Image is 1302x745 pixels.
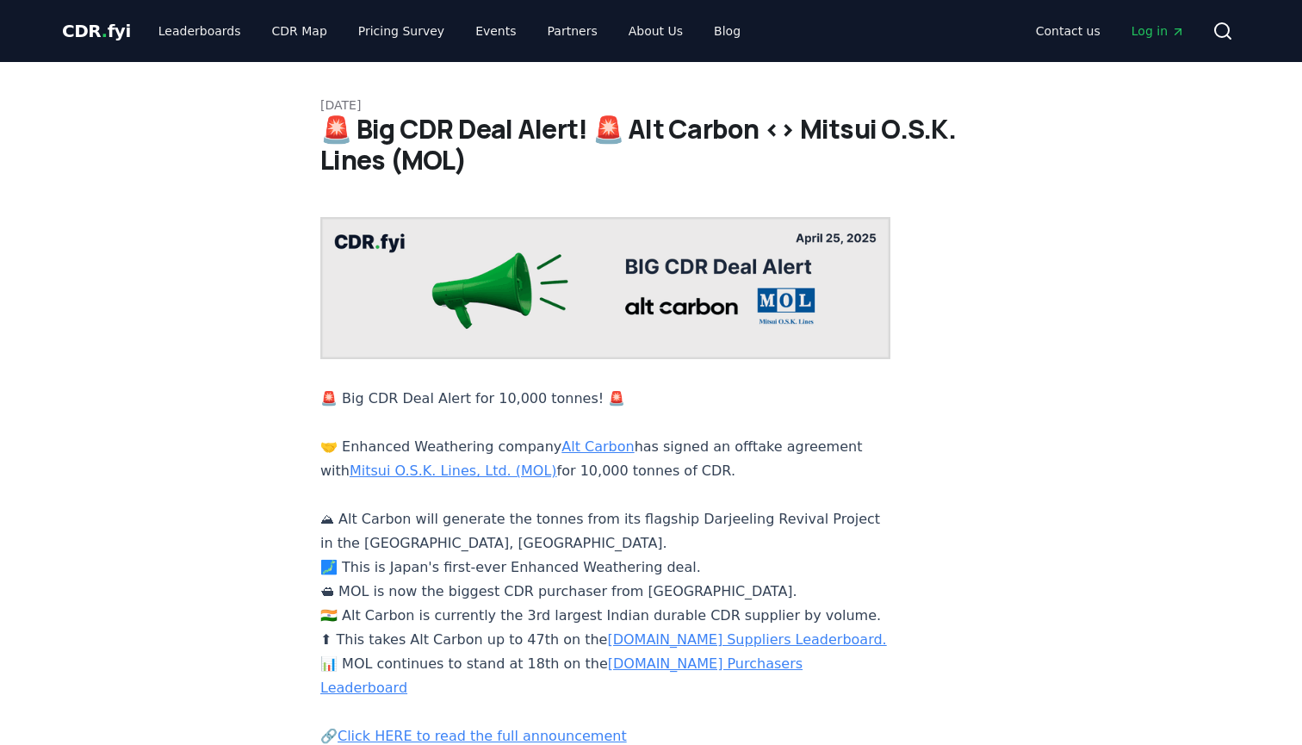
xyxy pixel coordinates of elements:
nav: Main [1022,16,1199,47]
a: Contact us [1022,16,1114,47]
a: Events [462,16,530,47]
p: [DATE] [320,96,982,114]
a: CDR.fyi [62,19,131,43]
a: CDR Map [258,16,341,47]
a: About Us [615,16,697,47]
a: Partners [534,16,611,47]
img: blog post image [320,217,890,359]
a: Blog [700,16,754,47]
h1: 🚨 Big CDR Deal Alert! 🚨 Alt Carbon <> Mitsui O.S.K. Lines (MOL) [320,114,982,176]
a: [DOMAIN_NAME] Suppliers Leaderboard. [607,631,886,648]
a: Pricing Survey [344,16,458,47]
a: Log in [1118,16,1199,47]
nav: Main [145,16,754,47]
span: Log in [1131,22,1185,40]
span: CDR fyi [62,21,131,41]
a: Mitsui O.S.K. Lines, Ltd. (MOL) [350,463,557,479]
a: Leaderboards [145,16,255,47]
a: Click HERE to read the full announcement [338,728,627,744]
a: Alt Carbon [561,438,634,455]
span: . [102,21,108,41]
